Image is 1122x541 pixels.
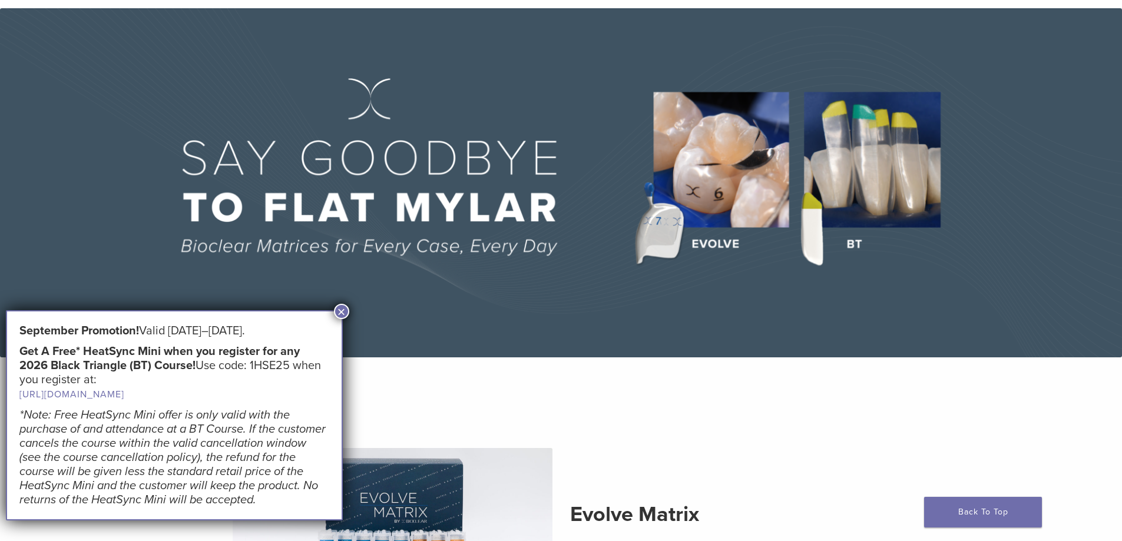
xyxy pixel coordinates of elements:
strong: Get A Free* HeatSync Mini when you register for any 2026 Black Triangle (BT) Course! [19,344,300,373]
em: *Note: Free HeatSync Mini offer is only valid with the purchase of and attendance at a BT Course.... [19,408,326,507]
h5: Use code: 1HSE25 when you register at: [19,344,329,401]
h2: Evolve Matrix [570,500,890,529]
button: Close [334,304,349,319]
strong: September Promotion! [19,324,139,338]
a: Back To Top [924,497,1042,527]
h5: Valid [DATE]–[DATE]. [19,324,329,338]
a: [URL][DOMAIN_NAME] [19,389,124,400]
